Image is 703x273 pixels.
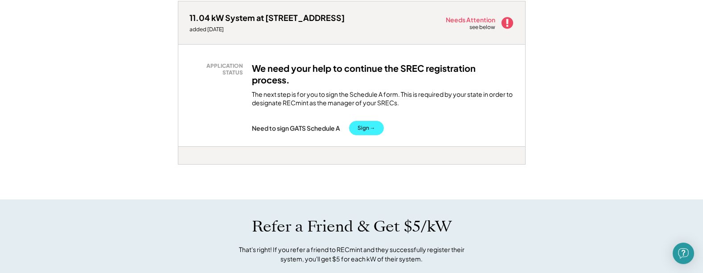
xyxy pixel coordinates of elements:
div: The next step is for you to sign the Schedule A form. This is required by your state in order to ... [252,90,514,108]
div: That's right! If you refer a friend to RECmint and they successfully register their system, you'l... [229,245,474,264]
div: Open Intercom Messenger [673,243,694,264]
div: Need to sign GATS Schedule A [252,124,340,132]
div: APPLICATION STATUS [194,62,243,76]
div: Needs Attention [446,17,496,23]
button: Sign → [349,121,384,135]
h3: We need your help to continue the SREC registration process. [252,62,514,86]
div: added [DATE] [189,26,345,33]
div: 8fyzqdwv - MD 1.5x (BT) [178,165,208,168]
div: 11.04 kW System at [STREET_ADDRESS] [189,12,345,23]
div: see below [469,24,496,31]
h1: Refer a Friend & Get $5/kW [252,217,452,236]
